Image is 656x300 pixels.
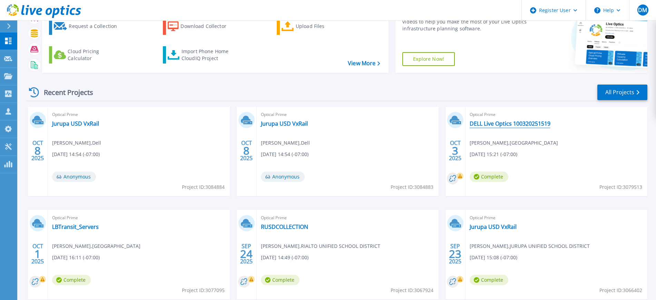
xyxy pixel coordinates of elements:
[470,214,643,222] span: Optical Prime
[599,287,642,294] span: Project ID: 3066402
[49,18,126,35] a: Request a Collection
[52,139,101,147] span: [PERSON_NAME] , Dell
[449,241,462,267] div: SEP 2025
[391,183,433,191] span: Project ID: 3084883
[597,85,647,100] a: All Projects
[261,151,309,158] span: [DATE] 14:54 (-07:00)
[470,223,517,230] a: Jurupa USD VxRail
[599,183,642,191] span: Project ID: 3079513
[31,138,44,163] div: OCT 2025
[296,19,351,33] div: Upload Files
[261,223,308,230] a: RUSDCOLLECTION
[638,7,647,13] span: DM
[52,151,100,158] span: [DATE] 14:54 (-07:00)
[470,111,643,118] span: Optical Prime
[452,148,458,154] span: 3
[240,241,253,267] div: SEP 2025
[261,120,308,127] a: Jurupa USD VxRail
[182,183,225,191] span: Project ID: 3084884
[52,254,100,261] span: [DATE] 16:11 (-07:00)
[261,254,309,261] span: [DATE] 14:49 (-07:00)
[182,48,235,62] div: Import Phone Home CloudIQ Project
[52,275,91,285] span: Complete
[52,120,99,127] a: Jurupa USD VxRail
[470,254,517,261] span: [DATE] 15:08 (-07:00)
[261,111,434,118] span: Optical Prime
[68,48,123,62] div: Cloud Pricing Calculator
[261,275,300,285] span: Complete
[261,214,434,222] span: Optical Prime
[470,120,550,127] a: DELL Live Optics 100320251519
[27,84,102,101] div: Recent Projects
[449,251,461,257] span: 23
[52,242,140,250] span: [PERSON_NAME] , [GEOGRAPHIC_DATA]
[402,52,455,66] a: Explore Now!
[449,138,462,163] div: OCT 2025
[391,287,433,294] span: Project ID: 3067924
[470,139,558,147] span: [PERSON_NAME] , [GEOGRAPHIC_DATA]
[261,172,305,182] span: Anonymous
[52,223,99,230] a: LBTransit_Servers
[402,11,531,32] div: Find tutorials, instructional guides and other support videos to help you make the most of your L...
[348,60,380,67] a: View More
[240,138,253,163] div: OCT 2025
[35,148,41,154] span: 8
[31,241,44,267] div: OCT 2025
[52,172,96,182] span: Anonymous
[261,139,310,147] span: [PERSON_NAME] , Dell
[277,18,354,35] a: Upload Files
[35,251,41,257] span: 1
[470,242,590,250] span: [PERSON_NAME] , JURUPA UNIFIED SCHOOL DISTRICT
[69,19,124,33] div: Request a Collection
[243,148,249,154] span: 8
[182,287,225,294] span: Project ID: 3077095
[52,111,226,118] span: Optical Prime
[470,172,508,182] span: Complete
[49,46,126,64] a: Cloud Pricing Calculator
[163,18,240,35] a: Download Collector
[470,275,508,285] span: Complete
[52,214,226,222] span: Optical Prime
[240,251,253,257] span: 24
[180,19,236,33] div: Download Collector
[470,151,517,158] span: [DATE] 15:21 (-07:00)
[261,242,380,250] span: [PERSON_NAME] , RIALTO UNIFIED SCHOOL DISTRICT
